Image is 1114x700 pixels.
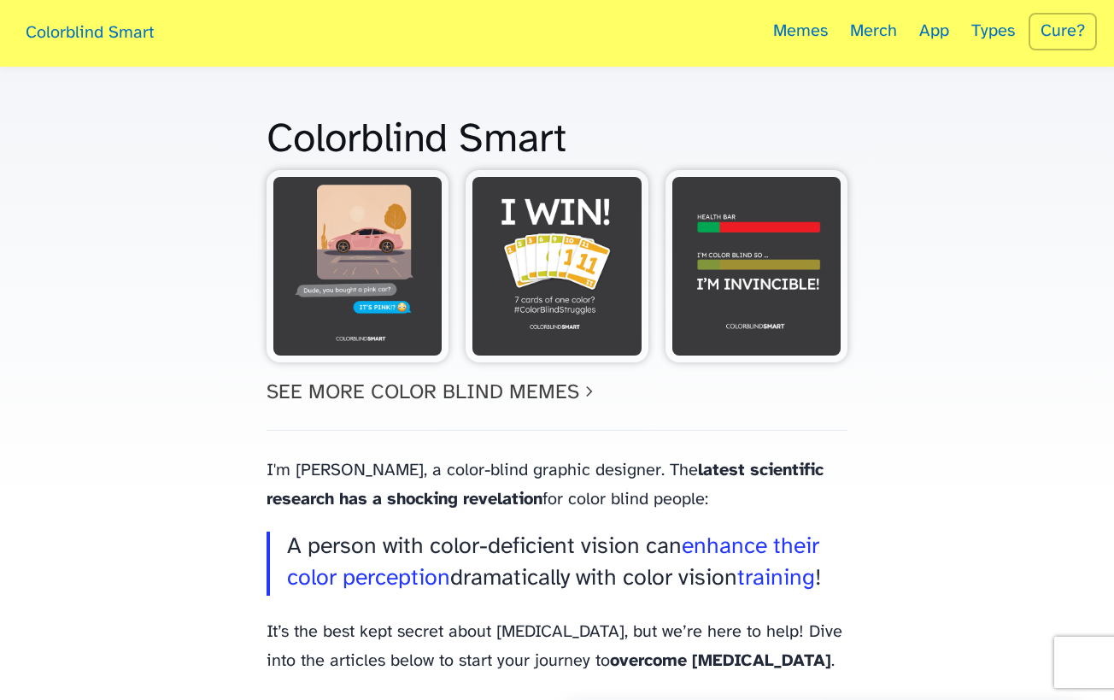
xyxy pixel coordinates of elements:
h1: Colorblind Smart [267,118,847,163]
a: Cure? [1029,13,1097,50]
img: Colorblind Gaming Means I'm Invincible [672,177,841,356]
blockquote: A person with color-deficient vision can dramatically with color vision ! [267,532,847,596]
p: It’s the best kept secret about [MEDICAL_DATA], but we’re here to help! Dive into the articles be... [267,618,847,676]
img: Colorblind Phase 10 - 7 cards of one color [472,177,641,356]
img: Colorblind Pink Car Choice [273,177,442,356]
span: chevron_right [579,381,600,402]
b: overcome [MEDICAL_DATA] [610,652,831,670]
p: I'm [PERSON_NAME], a color-blind graphic designer. The for color blind people: [267,456,847,515]
a: See More Color Blind Memeschevron_right [267,382,600,403]
a: training [737,567,815,591]
a: Colorblind Smart [17,7,162,62]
